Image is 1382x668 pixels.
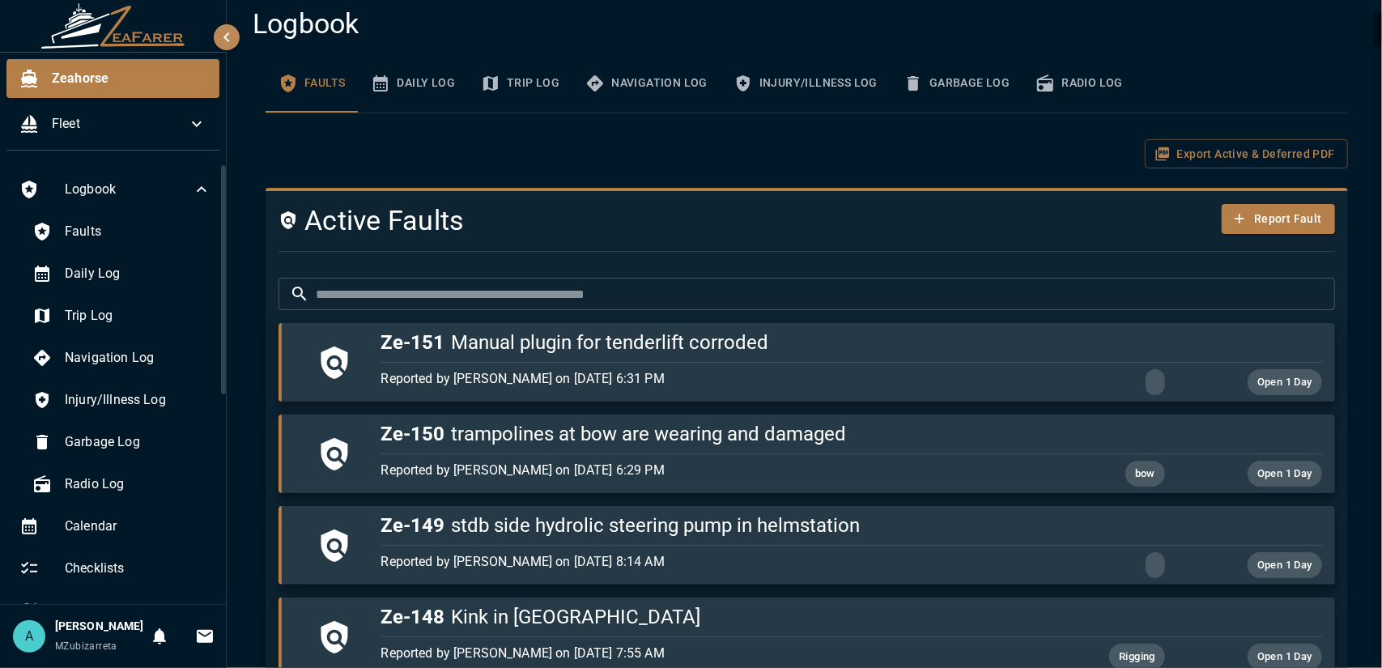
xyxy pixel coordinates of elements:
[279,204,1157,238] h4: Active Faults
[381,421,1321,447] h5: trampolines at bow are wearing and damaged
[381,369,1008,389] p: Reported by [PERSON_NAME] on [DATE] 6:31 PM
[381,423,444,445] span: Ze-150
[721,54,891,113] button: Injury/Illness Log
[381,606,444,628] span: Ze-148
[143,620,176,653] button: Notifications
[279,506,1335,585] button: Ze-149stdb side hydrolic steering pump in helmstationReported by [PERSON_NAME] on [DATE] 8:14 AMO...
[266,54,1348,113] div: basic tabs example
[1125,465,1165,483] span: bow
[65,559,211,578] span: Checklists
[6,104,219,143] div: Fleet
[891,54,1023,113] button: Garbage Log
[6,507,224,546] div: Calendar
[358,54,468,113] button: Daily Log
[19,465,224,504] div: Radio Log
[65,432,211,452] span: Garbage Log
[1145,139,1348,169] button: Export Active & Deferred PDF
[1222,204,1335,234] button: Report Fault
[19,254,224,293] div: Daily Log
[381,331,444,354] span: Ze-151
[55,618,143,636] h6: [PERSON_NAME]
[189,620,221,653] button: Invitations
[1248,465,1322,483] span: Open 1 Day
[65,306,211,325] span: Trip Log
[381,330,1321,355] h5: Manual plugin for tenderlift corroded
[381,644,1008,663] p: Reported by [PERSON_NAME] on [DATE] 7:55 AM
[381,513,1321,538] h5: stdb side hydrolic steering pump in helmstation
[19,338,224,377] div: Navigation Log
[65,474,211,494] span: Radio Log
[19,381,224,419] div: Injury/Illness Log
[52,69,206,88] span: Zeahorse
[1248,648,1322,666] span: Open 1 Day
[13,620,45,653] div: A
[572,54,721,113] button: Navigation Log
[65,517,211,536] span: Calendar
[381,461,1008,480] p: Reported by [PERSON_NAME] on [DATE] 6:29 PM
[19,296,224,335] div: Trip Log
[6,549,224,588] div: Checklists
[266,54,358,113] button: Faults
[279,323,1335,402] button: Ze-151Manual plugin for tenderlift corrodedReported by [PERSON_NAME] on [DATE] 6:31 PMOpen 1 Day
[1248,556,1322,575] span: Open 1 Day
[1109,648,1165,666] span: Rigging
[40,3,186,49] img: ZeaFarer Logo
[6,59,219,98] div: Zeahorse
[6,591,224,630] div: Trips
[65,348,211,368] span: Navigation Log
[65,264,211,283] span: Daily Log
[381,514,444,537] span: Ze-149
[1248,373,1322,392] span: Open 1 Day
[6,170,224,209] div: Logbook
[381,604,1321,630] h5: Kink in [GEOGRAPHIC_DATA]
[65,222,211,241] span: Faults
[55,640,117,652] span: MZubizarreta
[65,180,192,199] span: Logbook
[65,601,211,620] span: Trips
[1023,54,1136,113] button: Radio Log
[381,552,1008,572] p: Reported by [PERSON_NAME] on [DATE] 8:14 AM
[65,390,211,410] span: Injury/Illness Log
[19,423,224,462] div: Garbage Log
[279,415,1335,493] button: Ze-150trampolines at bow are wearing and damagedReported by [PERSON_NAME] on [DATE] 6:29 PMbowOpe...
[468,54,572,113] button: Trip Log
[52,114,187,134] span: Fleet
[19,212,224,251] div: Faults
[253,7,1348,41] h4: Logbook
